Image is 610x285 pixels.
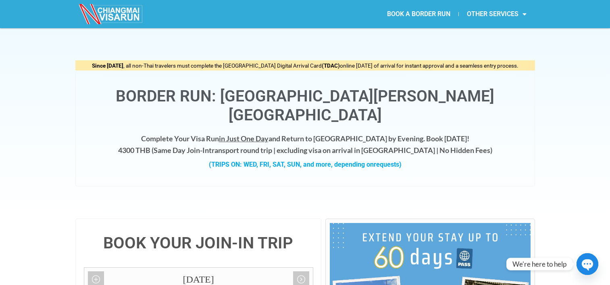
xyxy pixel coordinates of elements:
[209,161,402,168] strong: (TRIPS ON: WED, FRI, SAT, SUN, and more, depending on
[92,62,518,69] span: , all non-Thai travelers must complete the [GEOGRAPHIC_DATA] Digital Arrival Card online [DATE] o...
[459,5,535,23] a: OTHER SERVICES
[84,133,527,156] h4: Complete Your Visa Run and Return to [GEOGRAPHIC_DATA] by Evening. Book [DATE]! 4300 THB ( transp...
[374,161,402,168] span: requests)
[84,235,313,251] h4: BOOK YOUR JOIN-IN TRIP
[84,87,527,125] h1: Border Run: [GEOGRAPHIC_DATA][PERSON_NAME][GEOGRAPHIC_DATA]
[379,5,458,23] a: BOOK A BORDER RUN
[219,134,269,143] span: in Just One Day
[92,62,123,69] strong: Since [DATE]
[154,146,209,155] strong: Same Day Join-In
[305,5,535,23] nav: Menu
[322,62,340,69] strong: (TDAC)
